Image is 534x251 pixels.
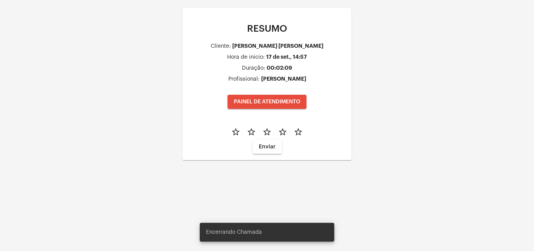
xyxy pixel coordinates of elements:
[253,140,282,154] button: Enviar
[259,144,276,150] span: Enviar
[294,127,303,137] mat-icon: star_border
[228,76,260,82] div: Profissional:
[227,54,265,60] div: Hora de inicio:
[206,228,262,236] span: Encerrando Chamada
[242,65,265,71] div: Duração:
[228,95,306,109] button: PAINEL DE ATENDIMENTO
[261,76,306,82] div: [PERSON_NAME]
[232,43,323,49] div: [PERSON_NAME] [PERSON_NAME]
[234,99,300,105] span: PAINEL DE ATENDIMENTO
[266,54,307,60] div: 17 de set., 14:57
[211,43,231,49] div: Cliente:
[278,127,287,137] mat-icon: star_border
[262,127,272,137] mat-icon: star_border
[231,127,240,137] mat-icon: star_border
[247,127,256,137] mat-icon: star_border
[267,65,292,71] div: 00:02:09
[189,23,345,34] p: RESUMO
